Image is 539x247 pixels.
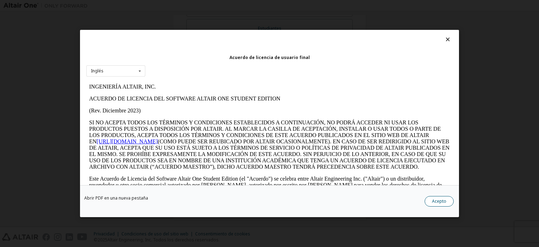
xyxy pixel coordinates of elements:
font: Acepto [432,198,446,204]
font: Abrir PDF en una nueva pestaña [84,195,148,201]
font: Acuerdo de licencia de usuario final [229,54,310,60]
button: Acepto [425,196,454,207]
font: Este Acuerdo de Licencia del Software Altair One Student Edition (el "Acuerdo") se celebra entre ... [3,95,355,126]
font: ACUERDO DE LICENCIA DEL SOFTWARE ALTAIR ONE STUDENT EDITION [3,15,194,21]
font: Inglés [91,68,104,74]
font: INGENIERÍA ALTAIR, INC. [3,3,69,9]
a: Abrir PDF en una nueva pestaña [84,196,148,200]
font: SI NO ACEPTA TODOS LOS TÉRMINOS Y CONDICIONES ESTABLECIDOS A CONTINUACIÓN, NO PODRÁ ACCEDER NI US... [3,39,354,64]
font: (COMO PUEDE SER REUBICADO POR ALTAIR OCASIONALMENTE). EN CASO DE SER REDIRIGIDO AL SITIO WEB DE A... [3,58,363,89]
a: [URL][DOMAIN_NAME] [10,58,71,64]
font: (Rev. Diciembre 2023) [3,27,54,33]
